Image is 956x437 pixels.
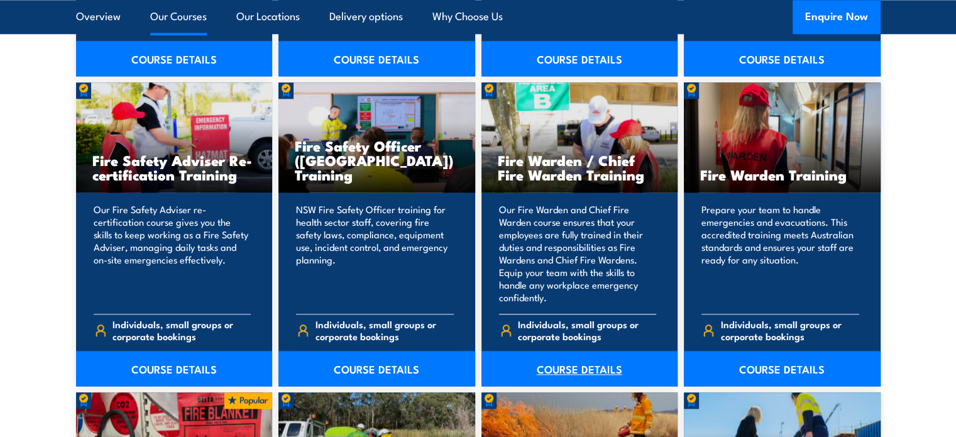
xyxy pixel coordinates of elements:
a: COURSE DETAILS [278,351,475,386]
p: Prepare your team to handle emergencies and evacuations. This accredited training meets Australia... [701,203,859,304]
a: COURSE DETAILS [76,41,273,76]
a: COURSE DETAILS [481,41,678,76]
h3: Fire Warden / Chief Fire Warden Training [498,153,662,182]
span: Individuals, small groups or corporate bookings [113,318,251,342]
p: Our Fire Safety Adviser re-certification course gives you the skills to keep working as a Fire Sa... [94,203,251,304]
a: COURSE DETAILS [684,351,881,386]
a: COURSE DETAILS [684,41,881,76]
p: NSW Fire Safety Officer training for health sector staff, covering fire safety laws, compliance, ... [296,203,454,304]
span: Individuals, small groups or corporate bookings [721,318,859,342]
a: COURSE DETAILS [76,351,273,386]
h3: Fire Safety Adviser Re-certification Training [92,153,256,182]
h3: Fire Warden Training [700,167,864,182]
span: Individuals, small groups or corporate bookings [518,318,656,342]
a: COURSE DETAILS [278,41,475,76]
a: COURSE DETAILS [481,351,678,386]
h3: Fire Safety Officer ([GEOGRAPHIC_DATA]) Training [295,138,459,182]
span: Individuals, small groups or corporate bookings [316,318,454,342]
p: Our Fire Warden and Chief Fire Warden course ensures that your employees are fully trained in the... [499,203,657,304]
